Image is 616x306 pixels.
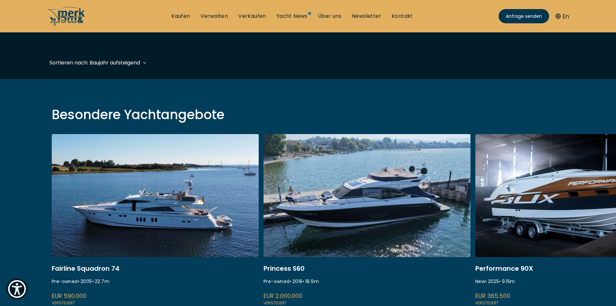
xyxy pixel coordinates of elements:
a: Verwalten [200,13,228,20]
span: Anfrage senden [506,13,542,20]
button: En [556,12,569,21]
div: Sortieren nach: Baujahr aufsteigend [49,59,140,67]
a: Kontakt [392,13,413,20]
a: Newsletter [352,13,381,20]
a: Yacht News [276,13,308,20]
a: Anfrage senden [499,9,549,23]
a: Kaufen [171,13,190,20]
a: Über uns [318,13,341,20]
button: Show Accessibility Preferences [6,278,27,300]
a: Verkaufen [238,13,266,20]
